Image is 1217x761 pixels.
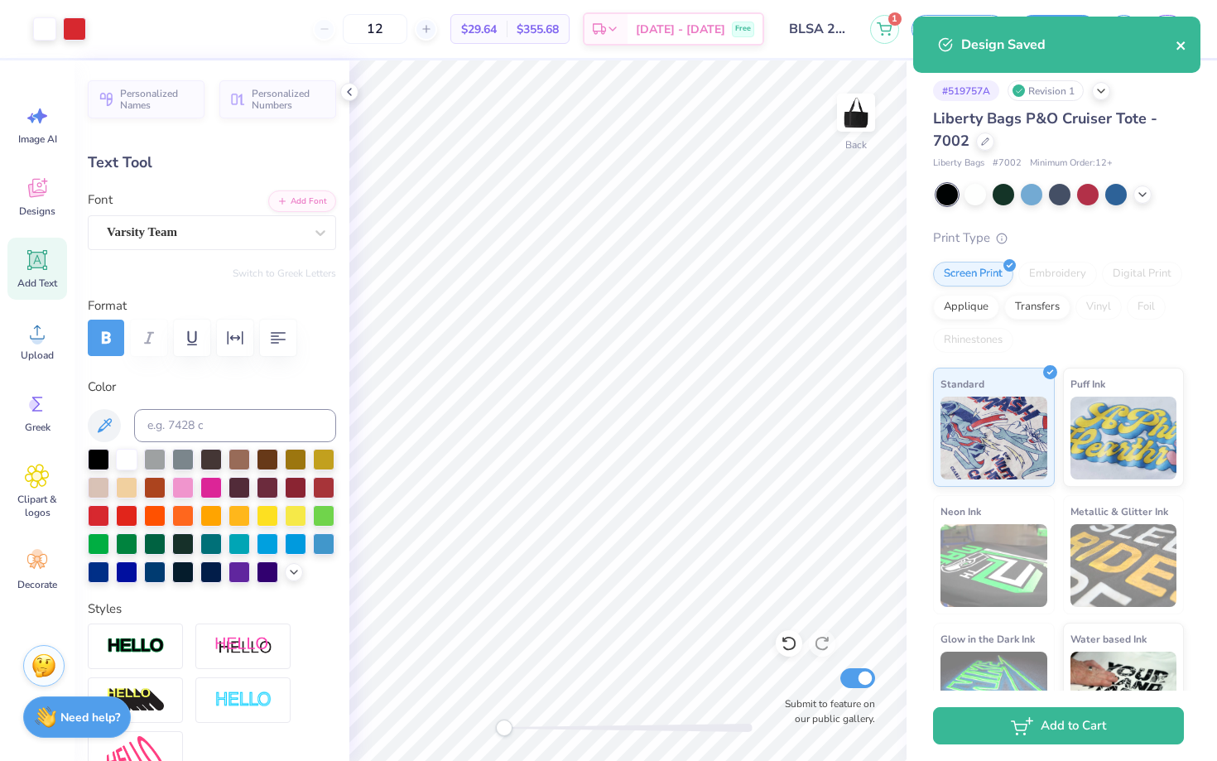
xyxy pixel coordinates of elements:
label: Styles [88,600,122,619]
div: Design Saved [961,35,1176,55]
button: Add Font [268,190,336,212]
label: Submit to feature on our public gallery. [776,696,875,726]
input: e.g. 7428 c [134,409,336,442]
input: – – [343,14,407,44]
span: Image AI [18,132,57,146]
div: Rhinestones [933,328,1013,353]
span: $29.64 [461,21,497,38]
input: Untitled Design [777,12,858,46]
span: 1 [888,12,902,26]
div: Accessibility label [496,720,512,736]
div: Embroidery [1018,262,1097,287]
img: Glow in the Dark Ink [940,652,1047,735]
span: Minimum Order: 12 + [1030,157,1113,171]
span: Designs [19,205,55,218]
div: Screen Print [933,262,1013,287]
div: Vinyl [1075,295,1122,320]
div: Applique [933,295,999,320]
button: 1 [870,15,899,44]
span: $355.68 [517,21,559,38]
span: Water based Ink [1070,630,1147,648]
button: Switch to Greek Letters [233,267,336,280]
label: Font [88,190,113,210]
span: Liberty Bags [933,157,984,171]
img: Metallic & Glitter Ink [1070,524,1177,607]
span: Glow in the Dark Ink [940,630,1035,648]
span: Upload [21,349,54,362]
img: Stroke [107,637,165,656]
span: [DATE] - [DATE] [636,21,725,38]
span: Metallic & Glitter Ink [1070,503,1168,520]
img: Back [839,96,873,129]
img: 3D Illusion [107,687,165,714]
label: Color [88,378,336,397]
button: Add to Cart [933,707,1184,744]
label: Format [88,296,336,315]
img: Water based Ink [1070,652,1177,735]
div: Revision 1 [1008,80,1084,101]
span: Greek [25,421,51,434]
button: Personalized Names [88,80,204,118]
span: Personalized Names [120,88,195,111]
button: close [1176,35,1187,55]
img: Negative Space [214,691,272,710]
img: Neon Ink [940,524,1047,607]
span: Neon Ink [940,503,981,520]
button: Personalized Numbers [219,80,336,118]
div: Back [845,137,867,152]
span: Clipart & logos [10,493,65,519]
span: Add Text [17,277,57,290]
span: Liberty Bags P&O Cruiser Tote - 7002 [933,108,1157,151]
div: Foil [1127,295,1166,320]
span: Personalized Numbers [252,88,326,111]
img: Standard [940,397,1047,479]
span: Standard [940,375,984,393]
strong: Need help? [60,710,120,725]
img: Shadow [214,636,272,657]
div: Transfers [1004,295,1070,320]
div: Digital Print [1102,262,1182,287]
span: Free [735,23,751,35]
span: Decorate [17,578,57,591]
div: Text Tool [88,152,336,174]
div: Print Type [933,229,1184,248]
div: # 519757A [933,80,999,101]
span: Puff Ink [1070,375,1105,393]
img: Puff Ink [1070,397,1177,479]
span: # 7002 [993,157,1022,171]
